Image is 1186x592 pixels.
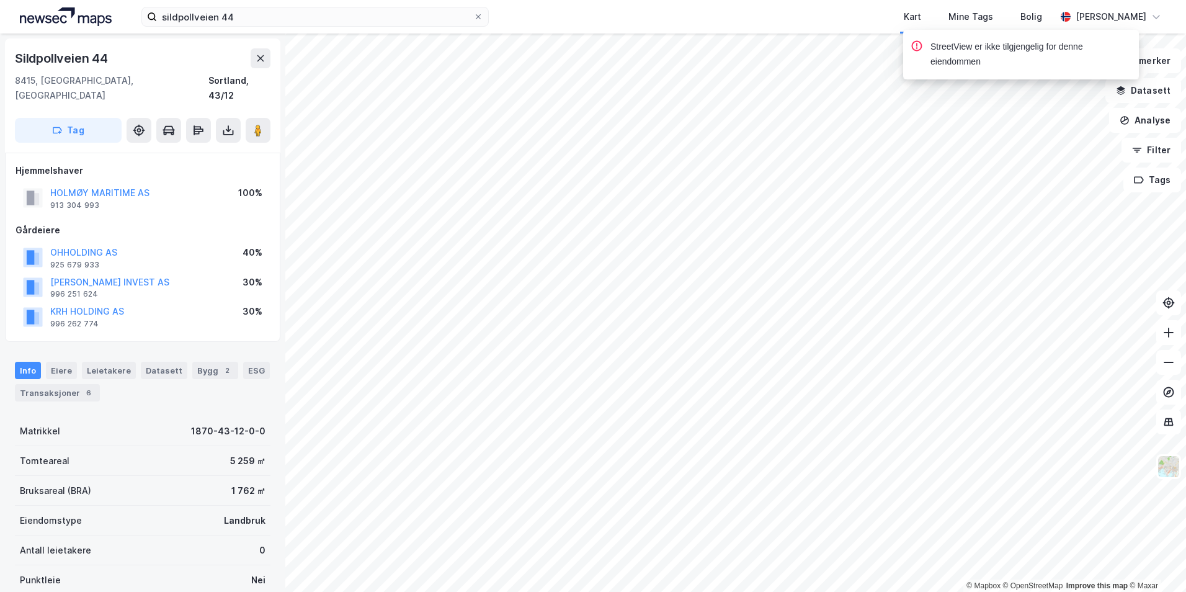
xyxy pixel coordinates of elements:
div: Bruksareal (BRA) [20,483,91,498]
a: Mapbox [966,581,1001,590]
div: 8415, [GEOGRAPHIC_DATA], [GEOGRAPHIC_DATA] [15,73,208,103]
div: 913 304 993 [50,200,99,210]
div: 1870-43-12-0-0 [191,424,265,439]
div: Eiere [46,362,77,379]
div: Hjemmelshaver [16,163,270,178]
div: ESG [243,362,270,379]
div: Info [15,362,41,379]
div: StreetView er ikke tilgjengelig for denne eiendommen [930,40,1129,70]
div: Sildpollveien 44 [15,48,110,68]
div: 5 259 ㎡ [230,454,265,469]
div: Nei [251,573,265,588]
div: Punktleie [20,573,61,588]
button: Tag [15,118,122,143]
div: 100% [238,186,262,200]
div: Bygg [192,362,238,379]
div: Sortland, 43/12 [208,73,270,103]
div: Eiendomstype [20,513,82,528]
input: Søk på adresse, matrikkel, gårdeiere, leietakere eller personer [157,7,473,26]
button: Filter [1121,138,1181,163]
a: Improve this map [1066,581,1128,590]
div: 30% [243,304,262,319]
div: Kart [904,9,921,24]
div: 0 [259,543,265,558]
div: 40% [243,245,262,260]
img: logo.a4113a55bc3d86da70a041830d287a7e.svg [20,7,112,26]
div: Matrikkel [20,424,60,439]
div: Landbruk [224,513,265,528]
div: Antall leietakere [20,543,91,558]
a: OpenStreetMap [1003,581,1063,590]
button: Datasett [1105,78,1181,103]
div: Kontrollprogram for chat [1124,532,1186,592]
div: Bolig [1020,9,1042,24]
div: Mine Tags [948,9,993,24]
div: 996 251 624 [50,289,98,299]
div: [PERSON_NAME] [1076,9,1146,24]
button: Analyse [1109,108,1181,133]
div: 925 679 933 [50,260,99,270]
div: 6 [82,387,95,399]
div: 30% [243,275,262,290]
div: Tomteareal [20,454,69,469]
div: 996 262 774 [50,319,99,329]
div: Leietakere [82,362,136,379]
img: Z [1157,455,1180,478]
div: Transaksjoner [15,384,100,401]
div: Datasett [141,362,187,379]
button: Tags [1123,168,1181,192]
iframe: Chat Widget [1124,532,1186,592]
div: Gårdeiere [16,223,270,238]
div: 1 762 ㎡ [231,483,265,498]
div: 2 [221,364,233,377]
